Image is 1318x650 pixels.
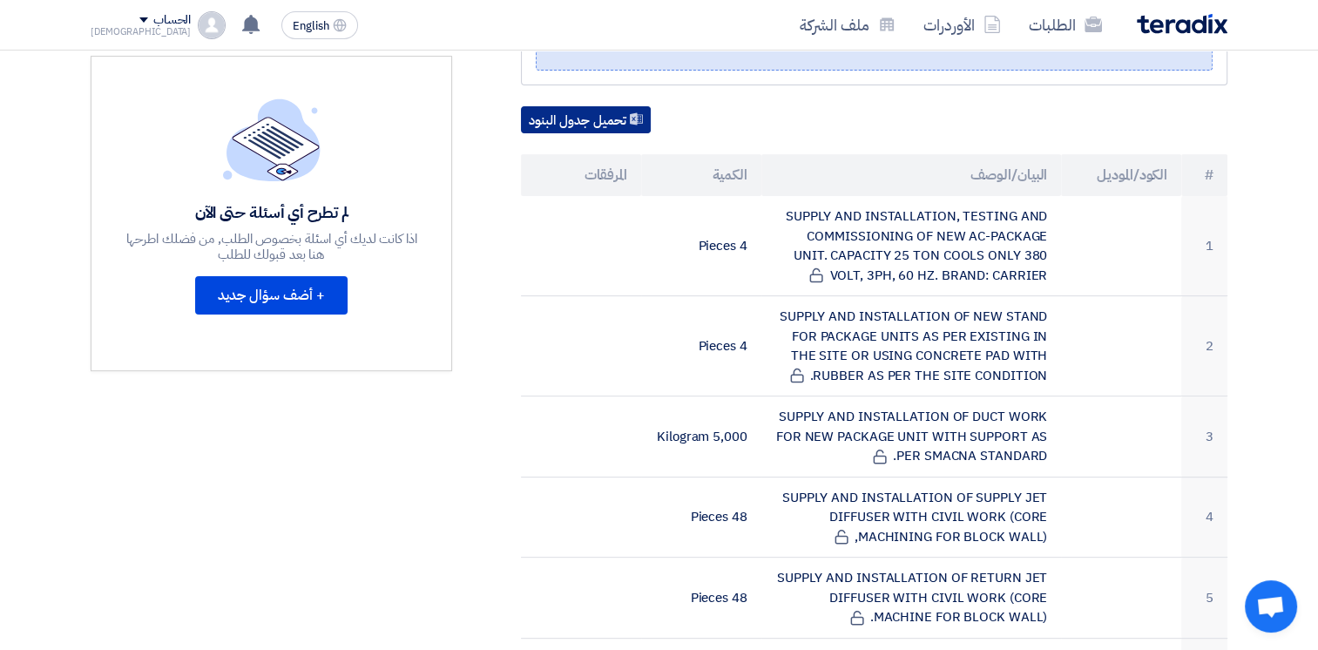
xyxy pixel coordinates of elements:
td: 4 Pieces [641,196,761,296]
td: 4 [1181,477,1227,558]
td: 5,000 Kilogram [641,396,761,477]
a: الطلبات [1015,4,1116,45]
div: اذا كانت لديك أي اسئلة بخصوص الطلب, من فضلك اطرحها هنا بعد قبولك للطلب [124,231,420,262]
div: الحساب [153,13,191,28]
img: Teradix logo [1137,14,1227,34]
a: ملف الشركة [786,4,909,45]
div: لم تطرح أي أسئلة حتى الآن [124,202,420,222]
a: Open chat [1245,580,1297,633]
td: 48 Pieces [641,477,761,558]
th: # [1181,154,1227,196]
th: الكود/الموديل [1061,154,1181,196]
span: English [293,20,329,32]
div: [DEMOGRAPHIC_DATA] [91,27,191,37]
td: SUPPLY AND INSTALLATION OF RETURN JET DIFFUSER WITH CIVIL WORK (CORE MACHINE FOR BLOCK WALL). [761,558,1062,639]
th: الكمية [641,154,761,196]
img: profile_test.png [198,11,226,39]
th: المرفقات [521,154,641,196]
td: SUPPLY AND INSTALLATION OF SUPPLY JET DIFFUSER WITH CIVIL WORK (CORE MACHINING FOR BLOCK WALL), [761,477,1062,558]
button: + أضف سؤال جديد [195,276,348,315]
td: 1 [1181,196,1227,296]
button: English [281,11,358,39]
td: 2 [1181,296,1227,396]
td: 5 [1181,558,1227,639]
td: 48 Pieces [641,558,761,639]
button: تحميل جدول البنود [521,106,651,134]
td: 4 Pieces [641,296,761,396]
td: SUPPLY AND INSTALLATION OF NEW STAND FOR PACKAGE UNITS AS PER EXISTING IN THE SITE OR USING CONCR... [761,296,1062,396]
a: الأوردرات [909,4,1015,45]
th: البيان/الوصف [761,154,1062,196]
td: SUPPLY AND INSTALLATION, TESTING AND COMMISSIONING OF NEW AC-PACKAGE UNIT. CAPACITY 25 TON COOLS ... [761,196,1062,296]
td: 3 [1181,396,1227,477]
img: empty_state_list.svg [223,98,321,180]
td: SUPPLY AND INSTALLATION OF DUCT WORK FOR NEW PACKAGE UNIT WITH SUPPORT AS PER SMACNA STANDARD. [761,396,1062,477]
